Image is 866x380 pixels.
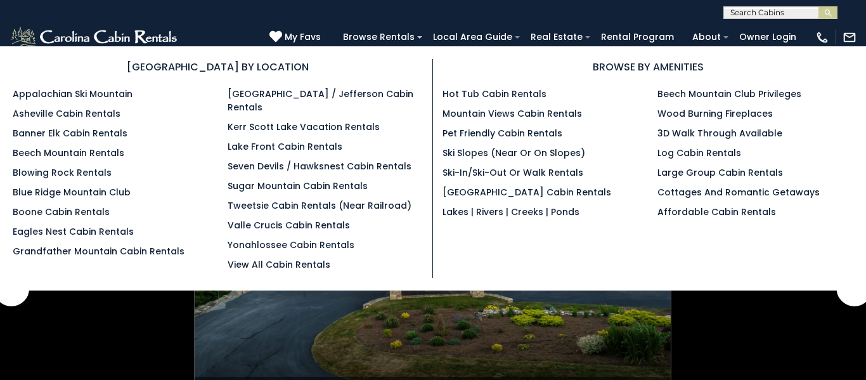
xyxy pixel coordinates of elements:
a: Rental Program [595,27,680,47]
a: Tweetsie Cabin Rentals (Near Railroad) [228,199,411,212]
span: My Favs [285,30,321,44]
a: Local Area Guide [427,27,519,47]
a: Real Estate [524,27,589,47]
a: Asheville Cabin Rentals [13,107,120,120]
h3: BROWSE BY AMENITIES [443,59,853,75]
a: Banner Elk Cabin Rentals [13,127,127,140]
a: Browse Rentals [337,27,421,47]
a: Beech Mountain Rentals [13,147,124,159]
a: Lake Front Cabin Rentals [228,140,342,153]
h3: [GEOGRAPHIC_DATA] BY LOCATION [13,59,423,75]
a: Ski Slopes (Near or On Slopes) [443,147,585,159]
a: Pet Friendly Cabin Rentals [443,127,562,140]
a: Wood Burning Fireplaces [657,107,773,120]
a: My Favs [269,30,324,44]
a: Appalachian Ski Mountain [13,88,132,100]
a: Sugar Mountain Cabin Rentals [228,180,368,192]
a: Blowing Rock Rentals [13,166,112,179]
a: Valle Crucis Cabin Rentals [228,219,350,232]
a: Cottages and Romantic Getaways [657,186,820,199]
a: Lakes | Rivers | Creeks | Ponds [443,206,579,218]
a: Log Cabin Rentals [657,147,741,159]
a: Yonahlossee Cabin Rentals [228,239,354,251]
a: Grandfather Mountain Cabin Rentals [13,245,184,258]
a: [GEOGRAPHIC_DATA] / Jefferson Cabin Rentals [228,88,413,114]
a: About [686,27,727,47]
a: 3D Walk Through Available [657,127,782,140]
a: Large Group Cabin Rentals [657,166,783,179]
img: mail-regular-white.png [843,30,856,44]
img: White-1-2.png [10,25,181,50]
a: [GEOGRAPHIC_DATA] Cabin Rentals [443,186,611,199]
a: Eagles Nest Cabin Rentals [13,225,134,238]
a: Boone Cabin Rentals [13,206,110,218]
a: Seven Devils / Hawksnest Cabin Rentals [228,160,411,173]
a: Beech Mountain Club Privileges [657,88,801,100]
a: Ski-in/Ski-Out or Walk Rentals [443,166,583,179]
a: Hot Tub Cabin Rentals [443,88,546,100]
a: Owner Login [733,27,803,47]
a: Mountain Views Cabin Rentals [443,107,582,120]
a: Affordable Cabin Rentals [657,206,776,218]
a: Blue Ridge Mountain Club [13,186,131,199]
a: Kerr Scott Lake Vacation Rentals [228,121,380,133]
img: phone-regular-white.png [815,30,829,44]
a: View All Cabin Rentals [228,258,330,271]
